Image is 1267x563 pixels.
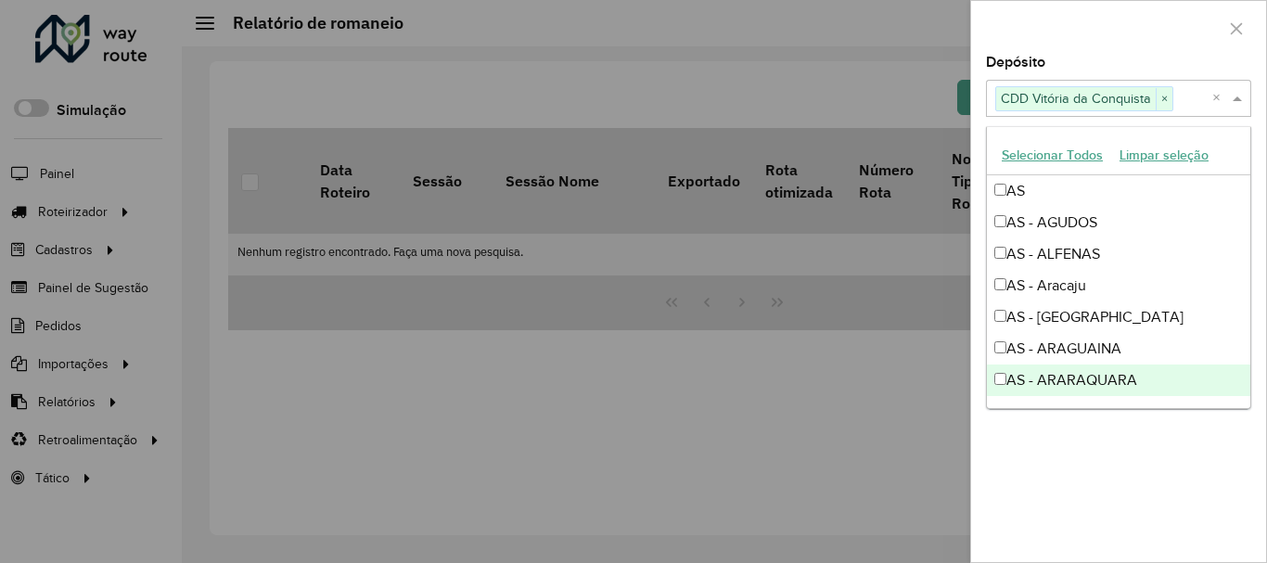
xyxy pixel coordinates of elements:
[993,141,1111,170] button: Selecionar Todos
[987,207,1250,238] div: AS - AGUDOS
[987,365,1250,396] div: AS - ARARAQUARA
[987,301,1250,333] div: AS - [GEOGRAPHIC_DATA]
[987,238,1250,270] div: AS - ALFENAS
[1212,87,1228,109] span: Clear all
[986,126,1251,409] ng-dropdown-panel: Options list
[996,87,1156,109] span: CDD Vitória da Conquista
[1111,141,1217,170] button: Limpar seleção
[987,270,1250,301] div: AS - Aracaju
[986,51,1045,73] label: Depósito
[987,175,1250,207] div: AS
[1156,88,1172,110] span: ×
[987,396,1250,428] div: AS - AS Minas
[987,333,1250,365] div: AS - ARAGUAINA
